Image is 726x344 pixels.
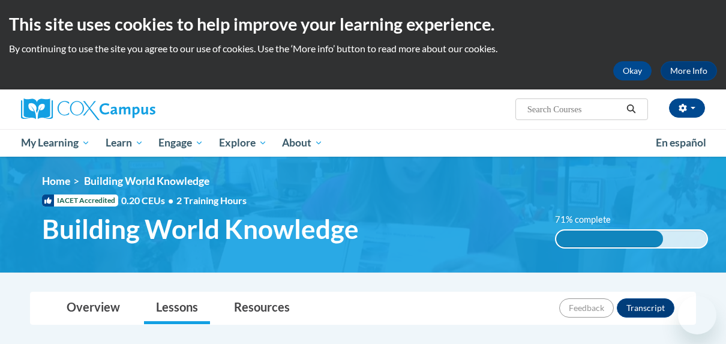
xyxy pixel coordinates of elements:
[55,292,132,324] a: Overview
[42,175,70,187] a: Home
[222,292,302,324] a: Resources
[617,298,674,318] button: Transcript
[21,98,155,120] img: Cox Campus
[622,102,640,116] button: Search
[158,136,203,150] span: Engage
[12,129,714,157] div: Main menu
[121,194,176,207] span: 0.20 CEUs
[559,298,614,318] button: Feedback
[556,231,663,247] div: 71% complete
[275,129,331,157] a: About
[661,61,717,80] a: More Info
[9,12,717,36] h2: This site uses cookies to help improve your learning experience.
[106,136,143,150] span: Learn
[282,136,323,150] span: About
[526,102,622,116] input: Search Courses
[219,136,267,150] span: Explore
[648,130,714,155] a: En español
[84,175,209,187] span: Building World Knowledge
[42,195,118,207] span: IACET Accredited
[613,61,652,80] button: Okay
[42,213,359,245] span: Building World Knowledge
[656,136,706,149] span: En español
[151,129,211,157] a: Engage
[669,98,705,118] button: Account Settings
[555,213,624,226] label: 71% complete
[211,129,275,157] a: Explore
[13,129,98,157] a: My Learning
[176,195,247,206] span: 2 Training Hours
[9,42,717,55] p: By continuing to use the site you agree to our use of cookies. Use the ‘More info’ button to read...
[98,129,151,157] a: Learn
[144,292,210,324] a: Lessons
[168,195,173,206] span: •
[678,296,716,334] iframe: Button to launch messaging window
[21,136,90,150] span: My Learning
[21,98,237,120] a: Cox Campus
